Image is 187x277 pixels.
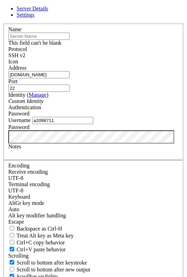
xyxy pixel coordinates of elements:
span: Ctrl+C copy behavior [17,240,65,245]
span: Scroll to bottom after keystroke [17,260,87,266]
div: Custom Identity [8,98,179,104]
div: This field can't be blank [8,40,179,46]
a: Server Details [17,6,48,11]
div: UTF-8 [8,188,179,194]
label: Authentication [8,104,41,110]
label: Scroll to bottom after new output. [8,267,90,272]
span: Auto [8,206,19,212]
label: Whether to scroll to the bottom on any keystroke. [8,260,87,266]
label: Address [8,65,26,71]
input: Login Username [32,117,93,124]
label: Ctrl-C copies if true, send ^C to host if false. Ctrl-Shift-C sends ^C to host if true, copies if... [8,240,65,245]
input: Host Name or IP [8,71,69,78]
label: Name [8,26,21,32]
div: UTF-8 [8,175,179,181]
span: Ctrl+V paste behavior [17,246,66,252]
label: Set the expected encoding for data received from the host. If the encodings do not match, visual ... [8,169,48,175]
label: Port [8,78,18,84]
label: Controls how the Alt key is handled. Escape: Send an ESC prefix. 8-Bit: Add 128 to the typed char... [8,213,66,218]
input: Port Number [8,85,69,92]
input: Scroll to bottom after new output [10,267,14,271]
a: Settings [17,12,35,18]
span: SSH v2 [8,52,25,58]
input: Treat Alt key as Meta key [10,233,14,237]
label: Keyboard [8,194,30,200]
div: Password [8,111,179,117]
input: Backspace as Ctrl-H [10,226,14,231]
label: Ctrl+V pastes if true, sends ^V to host if false. Ctrl+Shift+V sends ^V to host if true, pastes i... [8,246,66,252]
i: Custom Identity [8,98,44,104]
span: ( ) [27,92,48,98]
label: Password [8,124,29,130]
label: Icon [8,59,18,64]
label: The default terminal encoding. ISO-2022 enables character map translations (like graphics maps). ... [8,181,50,187]
span: UTF-8 [8,188,24,193]
div: Escape [8,219,179,225]
input: Scroll to bottom after keystroke [10,260,14,265]
label: If true, the backspace should send BS ('\x08', aka ^H). Otherwise the backspace key should send '... [8,226,62,232]
input: Server Name [8,33,69,40]
label: Protocol [8,46,27,52]
span: UTF-8 [8,175,24,181]
span: Password [8,111,29,116]
label: Set the expected encoding for data received from the host. If the encodings do not match, visual ... [8,200,44,206]
span: Scroll to bottom after new output [17,267,90,272]
label: Scrolling [8,253,29,259]
label: Notes [8,144,21,149]
div: SSH v2 [8,52,179,59]
div: Auto [8,206,179,213]
span: Backspace as Ctrl-H [17,226,62,232]
label: Identity [8,92,48,98]
label: Whether the Alt key acts as a Meta key or as a distinct Alt key. [8,233,74,239]
span: Escape [8,219,24,225]
label: Username [8,117,31,123]
input: Ctrl+C copy behavior [10,240,14,244]
input: Ctrl+V paste behavior [10,247,14,251]
label: Encoding [8,163,29,168]
a: Manage [29,92,47,98]
span: Treat Alt key as Meta key [17,233,74,239]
